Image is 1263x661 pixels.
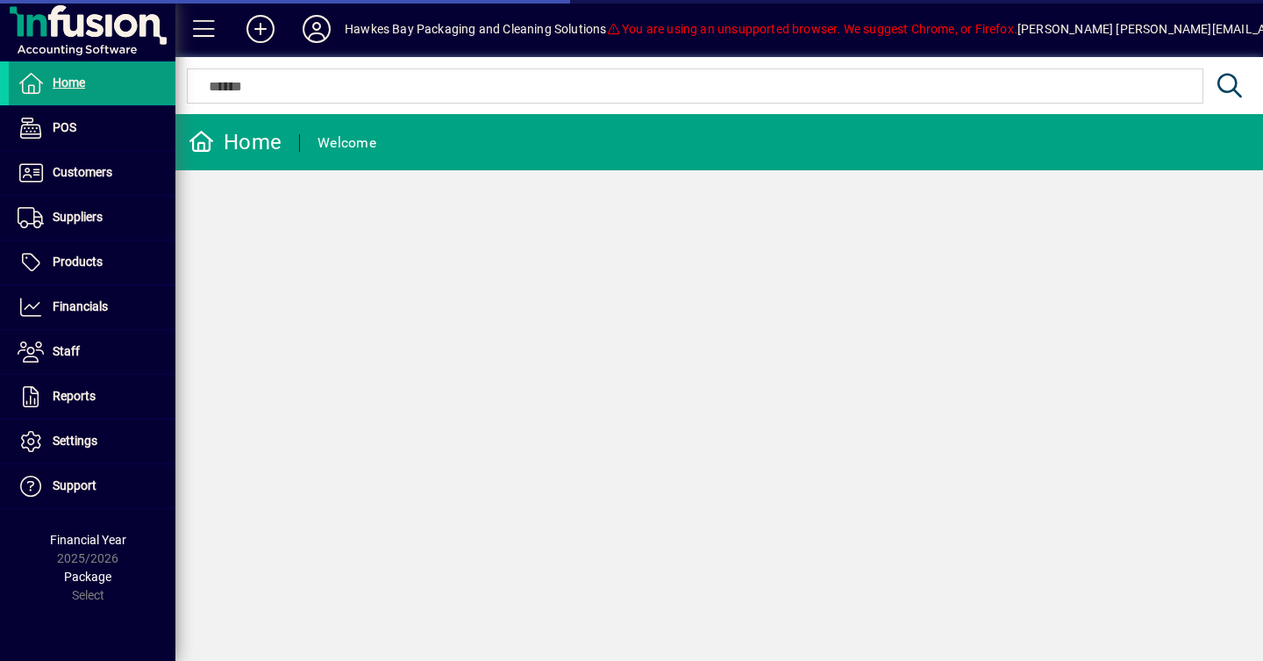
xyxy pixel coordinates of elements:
[189,128,282,156] div: Home
[53,299,108,313] span: Financials
[318,129,376,157] div: Welcome
[345,15,607,43] div: Hawkes Bay Packaging and Cleaning Solutions
[53,478,96,492] span: Support
[9,196,175,240] a: Suppliers
[53,389,96,403] span: Reports
[9,151,175,195] a: Customers
[53,210,103,224] span: Suppliers
[53,434,97,448] span: Settings
[9,330,175,374] a: Staff
[53,75,85,90] span: Home
[9,285,175,329] a: Financials
[50,533,126,547] span: Financial Year
[9,106,175,150] a: POS
[607,22,1017,36] span: You are using an unsupported browser. We suggest Chrome, or Firefox.
[289,13,345,45] button: Profile
[53,255,103,269] span: Products
[53,120,76,134] span: POS
[232,13,289,45] button: Add
[64,570,111,584] span: Package
[9,241,175,284] a: Products
[9,464,175,508] a: Support
[53,165,112,179] span: Customers
[53,344,80,358] span: Staff
[9,375,175,419] a: Reports
[9,420,175,463] a: Settings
